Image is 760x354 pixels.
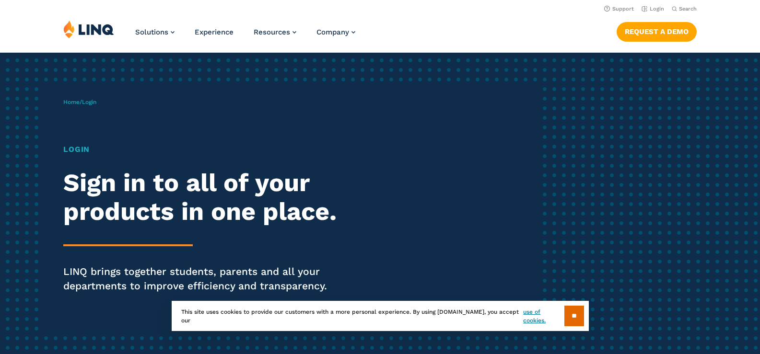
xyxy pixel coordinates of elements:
a: Request a Demo [617,22,697,41]
span: Search [679,6,697,12]
img: LINQ | K‑12 Software [63,20,114,38]
a: Support [604,6,634,12]
a: Home [63,99,80,105]
span: Solutions [135,28,168,36]
a: Company [316,28,355,36]
a: Resources [254,28,296,36]
a: Login [642,6,664,12]
span: Company [316,28,349,36]
a: Solutions [135,28,175,36]
a: use of cookies. [523,308,564,325]
nav: Button Navigation [617,20,697,41]
h2: Sign in to all of your products in one place. [63,169,356,226]
a: Experience [195,28,234,36]
span: Login [82,99,96,105]
p: LINQ brings together students, parents and all your departments to improve efficiency and transpa... [63,264,356,293]
div: This site uses cookies to provide our customers with a more personal experience. By using [DOMAIN... [172,301,589,331]
nav: Primary Navigation [135,20,355,52]
span: / [63,99,96,105]
h1: Login [63,144,356,155]
button: Open Search Bar [672,5,697,12]
span: Resources [254,28,290,36]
